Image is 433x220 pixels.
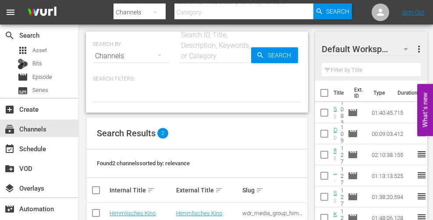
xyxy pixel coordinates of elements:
[368,123,416,144] td: 00:09:03.412
[334,198,339,204] div: Star mit fremden Federn
[242,185,306,195] div: Slug
[368,165,416,186] td: 01:13:13.525
[215,186,223,194] span: sort
[334,177,339,183] div: …und ich dachte, du magst mich
[322,37,417,61] div: Default Workspace
[32,46,47,55] span: Asset
[97,128,156,138] span: Search Results
[402,9,425,16] a: Sign Out
[334,135,339,141] div: Das Tintenteufelchen
[18,45,28,56] span: Asset
[18,59,28,69] div: Bits
[32,73,52,82] span: Episode
[337,144,344,165] td: DEFAD_FUS_012707_03_01_01
[179,30,251,61] div: Search ID, Title, Description, Keywords, or Category
[93,75,301,83] p: Search Filters:
[4,183,15,194] span: Overlays
[176,210,222,216] a: Himmlisches Kino
[93,44,170,68] div: Channels
[337,165,344,186] td: DEFAD_UID_012766_03_01_01
[242,210,306,216] div: wdr_media_group_himmlischeskino_1
[416,170,427,181] span: reorder
[348,128,358,139] span: Episode
[414,39,424,60] button: more_vert
[417,84,433,136] button: Open Feedback Widget
[368,144,416,165] td: 02:10:38.155
[4,204,15,214] span: Automation
[349,81,368,105] th: Ext. ID
[348,149,358,160] span: Episode
[416,128,427,138] span: reorder
[18,85,28,96] span: Series
[334,81,349,105] th: Title
[97,160,190,167] span: Found 2 channels sorted by: relevance
[110,210,156,216] a: Himmlisches Kino
[334,156,339,162] div: flüstern & SCHREIEN
[4,124,15,135] span: Channels
[337,102,344,123] td: BestE_SGW_010834_03_01_01
[4,163,15,174] span: VOD
[18,72,28,82] span: Episode
[368,186,416,207] td: 01:38:20.594
[5,7,16,18] span: menu
[157,128,168,138] span: 2
[416,107,427,117] span: reorder
[176,185,240,195] div: External Title
[4,144,15,154] span: Schedule
[21,2,63,23] img: ans4CAIJ8jUAAAAAAAAAAAAAAAAAAAAAAAAgQb4GAAAAAAAAAAAAAAAAAAAAAAAAJMjXAAAAAAAAAAAAAAAAAAAAAAAAgAT5G...
[348,107,358,118] span: Episode
[147,186,155,194] span: sort
[334,114,339,120] div: Silberglöckchen – Worum es [DATE] wirklich geht
[110,185,173,195] div: Internal Title
[4,104,15,115] span: Create
[313,4,352,19] button: Search
[337,123,344,144] td: DEFAD_DTT_010959_03_01_01
[368,102,416,123] td: 01:40:45.715
[32,86,48,95] span: Series
[251,47,298,63] button: Search
[414,44,424,54] span: more_vert
[348,170,358,181] span: Episode
[264,47,298,63] span: Search
[32,59,42,68] span: Bits
[326,4,349,19] span: Search
[337,186,344,207] td: DEFAD_SMF_012765_03_01_01
[4,30,15,41] span: Search
[348,192,358,202] span: Episode
[416,191,427,202] span: reorder
[368,81,392,105] th: Type
[416,149,427,160] span: reorder
[256,186,264,194] span: sort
